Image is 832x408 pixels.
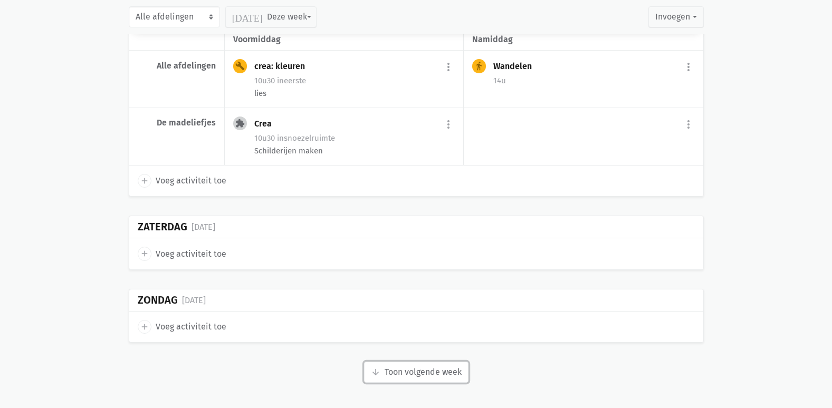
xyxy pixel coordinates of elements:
[140,176,149,186] i: add
[138,294,178,306] div: Zondag
[138,174,226,188] a: add Voeg activiteit toe
[648,6,703,27] button: Invoegen
[277,76,306,85] span: eerste
[364,362,468,383] button: Toon volgende week
[472,33,694,46] div: namiddag
[254,88,455,99] div: lies
[235,119,245,128] i: extension
[254,119,280,129] div: Crea
[493,76,506,85] span: 14u
[277,76,284,85] span: in
[254,145,455,157] div: Schilderijen maken
[254,133,275,143] span: 10u30
[192,220,215,234] div: [DATE]
[182,294,206,307] div: [DATE]
[138,61,216,71] div: Alle afdelingen
[138,118,216,128] div: De madeliefjes
[254,61,313,72] div: crea: kleuren
[138,247,226,260] a: add Voeg activiteit toe
[493,61,540,72] div: Wandelen
[235,61,245,71] i: build
[156,247,226,261] span: Voeg activiteit toe
[232,12,263,22] i: [DATE]
[277,133,335,143] span: snoezelruimte
[277,133,284,143] span: in
[156,320,226,334] span: Voeg activiteit toe
[138,320,226,334] a: add Voeg activiteit toe
[138,221,187,233] div: Zaterdag
[474,61,484,71] i: directions_walk
[371,367,380,377] i: arrow_downward
[254,76,275,85] span: 10u30
[156,174,226,188] span: Voeg activiteit toe
[225,6,317,27] button: Deze week
[140,322,149,332] i: add
[140,249,149,258] i: add
[233,33,455,46] div: voormiddag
